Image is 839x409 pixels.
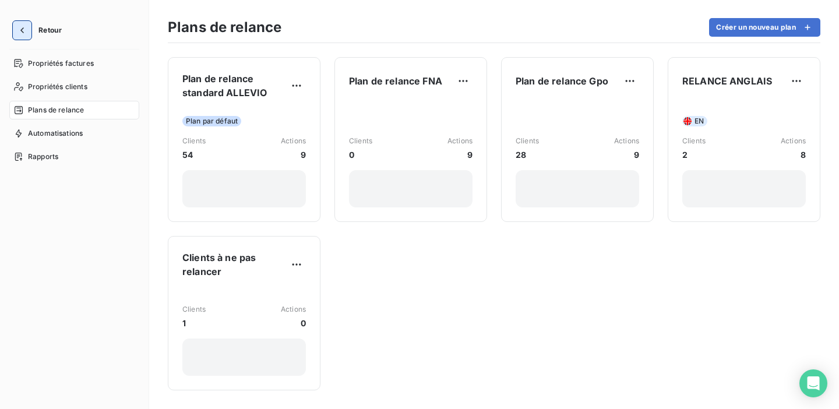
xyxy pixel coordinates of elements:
span: 54 [182,149,206,161]
span: Plan de relance FNA [349,74,442,88]
span: Actions [281,136,306,146]
span: 1 [182,317,206,329]
span: Clients [682,136,706,146]
span: Propriétés factures [28,58,94,69]
span: Clients à ne pas relancer [182,251,287,278]
span: Actions [447,136,473,146]
span: Clients [349,136,372,146]
span: EN [695,116,704,126]
span: Automatisations [28,128,83,139]
span: 28 [516,149,539,161]
span: Propriétés clients [28,82,87,92]
span: Retour [38,27,62,34]
button: Créer un nouveau plan [709,18,820,37]
button: Retour [9,21,71,40]
a: Propriétés clients [9,77,139,96]
span: Actions [781,136,806,146]
span: 2 [682,149,706,161]
span: Actions [281,304,306,315]
span: 0 [281,317,306,329]
a: Automatisations [9,124,139,143]
span: Actions [614,136,639,146]
span: 9 [447,149,473,161]
span: Plans de relance [28,105,84,115]
span: 0 [349,149,372,161]
a: Plans de relance [9,101,139,119]
h3: Plans de relance [168,17,281,38]
span: 9 [614,149,639,161]
a: Propriétés factures [9,54,139,73]
span: Plan de relance standard ALLEVIO [182,72,287,100]
span: Plan par défaut [182,116,241,126]
a: Rapports [9,147,139,166]
span: Clients [182,136,206,146]
span: 9 [281,149,306,161]
span: Clients [182,304,206,315]
span: Plan de relance Gpo [516,74,608,88]
span: Rapports [28,151,58,162]
div: Open Intercom Messenger [799,369,827,397]
span: 8 [781,149,806,161]
span: RELANCE ANGLAIS [682,74,772,88]
span: Clients [516,136,539,146]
